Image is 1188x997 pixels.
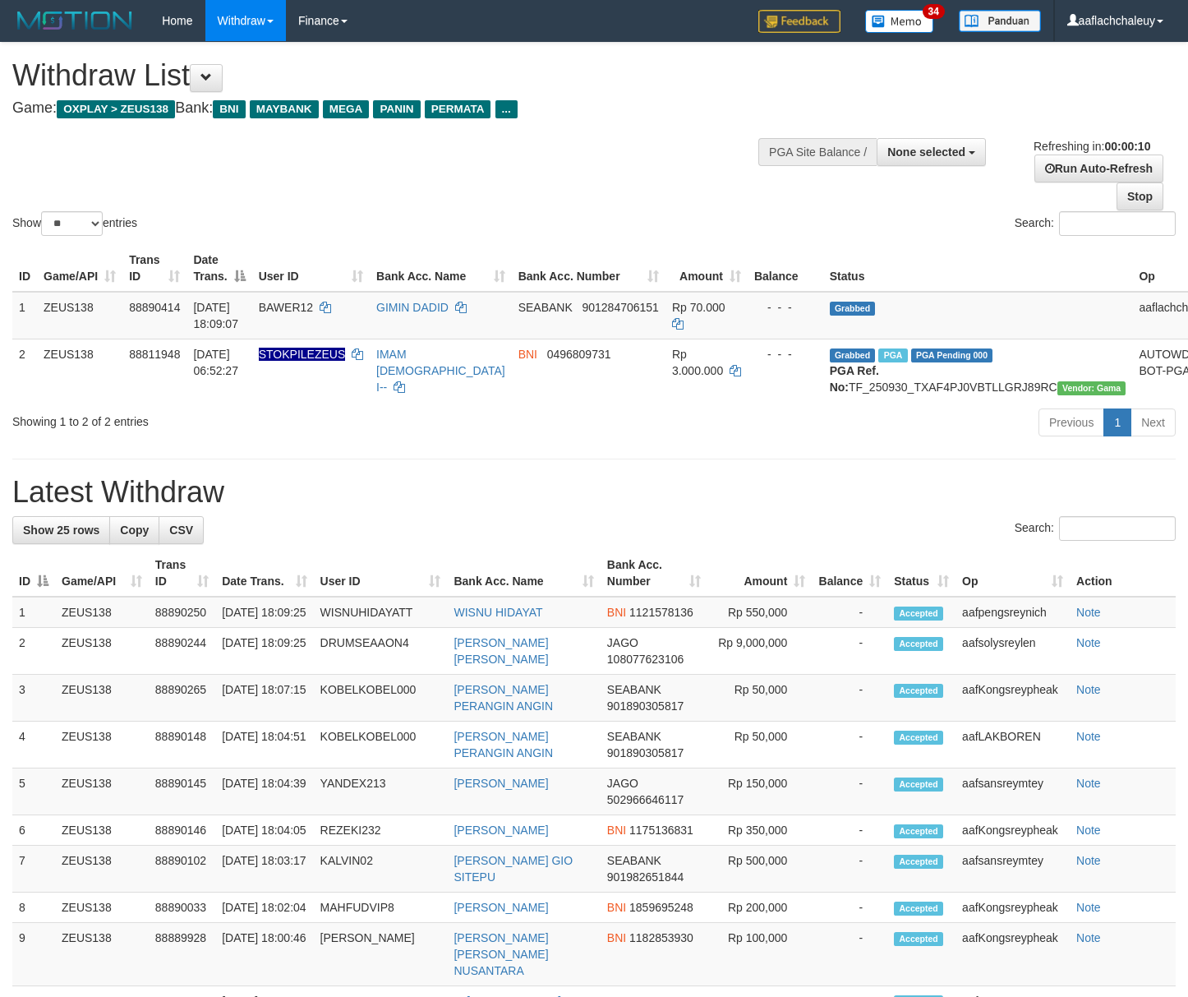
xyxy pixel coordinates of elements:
[672,348,723,377] span: Rp 3.000.000
[1059,516,1176,541] input: Search:
[607,683,661,696] span: SEABANK
[314,597,448,628] td: WISNUHIDAYATT
[149,597,215,628] td: 88890250
[894,824,943,838] span: Accepted
[1034,140,1150,153] span: Refreshing in:
[1059,211,1176,236] input: Search:
[314,769,448,815] td: YANDEX213
[955,846,1070,893] td: aafsansreymtey
[12,100,776,117] h4: Game: Bank:
[607,870,684,884] span: Copy 901982651844 to clipboard
[12,923,55,986] td: 9
[629,606,693,619] span: Copy 1121578136 to clipboard
[149,815,215,846] td: 88890146
[186,245,251,292] th: Date Trans.: activate to sort column descending
[707,893,813,923] td: Rp 200,000
[1057,381,1126,395] span: Vendor URL: https://trx31.1velocity.biz
[1130,408,1176,436] a: Next
[1076,730,1101,743] a: Note
[425,100,491,118] span: PERMATA
[955,722,1070,769] td: aafLAKBOREN
[129,301,180,314] span: 88890414
[582,301,658,314] span: Copy 901284706151 to clipboard
[812,597,887,628] td: -
[887,550,955,597] th: Status: activate to sort column ascending
[454,931,548,977] a: [PERSON_NAME] [PERSON_NAME] NUSANTARA
[259,348,346,361] span: Nama rekening ada tanda titik/strip, harap diedit
[812,769,887,815] td: -
[894,902,943,916] span: Accepted
[12,597,55,628] td: 1
[894,607,943,621] span: Accepted
[607,824,626,837] span: BNI
[215,628,313,675] td: [DATE] 18:09:25
[12,628,55,675] td: 2
[812,550,887,597] th: Balance: activate to sort column ascending
[215,597,313,628] td: [DATE] 18:09:25
[830,302,876,316] span: Grabbed
[12,769,55,815] td: 5
[629,824,693,837] span: Copy 1175136831 to clipboard
[607,793,684,806] span: Copy 502966646117 to clipboard
[629,901,693,914] span: Copy 1859695248 to clipboard
[607,636,638,649] span: JAGO
[495,100,518,118] span: ...
[607,606,626,619] span: BNI
[812,923,887,986] td: -
[314,923,448,986] td: [PERSON_NAME]
[159,516,204,544] a: CSV
[314,893,448,923] td: MAHFUDVIP8
[812,628,887,675] td: -
[607,699,684,713] span: Copy 901890305817 to clipboard
[37,292,122,339] td: ZEUS138
[911,348,993,362] span: PGA Pending
[314,628,448,675] td: DRUMSEAAON4
[1076,824,1101,837] a: Note
[812,675,887,722] td: -
[707,597,813,628] td: Rp 550,000
[57,100,175,118] span: OXPLAY > ZEUS138
[454,606,542,619] a: WISNU HIDAYAT
[373,100,420,118] span: PANIN
[707,846,813,893] td: Rp 500,000
[41,211,103,236] select: Showentries
[823,245,1133,292] th: Status
[215,769,313,815] td: [DATE] 18:04:39
[707,769,813,815] td: Rp 150,000
[707,675,813,722] td: Rp 50,000
[454,901,548,914] a: [PERSON_NAME]
[12,516,110,544] a: Show 25 rows
[607,777,638,790] span: JAGO
[887,145,965,159] span: None selected
[812,815,887,846] td: -
[12,59,776,92] h1: Withdraw List
[865,10,934,33] img: Button%20Memo.svg
[37,245,122,292] th: Game/API: activate to sort column ascending
[1076,777,1101,790] a: Note
[169,524,193,537] span: CSV
[1034,155,1163,182] a: Run Auto-Refresh
[707,550,813,597] th: Amount: activate to sort column ascending
[894,684,943,698] span: Accepted
[607,730,661,743] span: SEABANK
[215,550,313,597] th: Date Trans.: activate to sort column ascending
[55,893,149,923] td: ZEUS138
[707,815,813,846] td: Rp 350,000
[193,301,238,330] span: [DATE] 18:09:07
[149,628,215,675] td: 88890244
[149,846,215,893] td: 88890102
[830,348,876,362] span: Grabbed
[250,100,319,118] span: MAYBANK
[894,778,943,792] span: Accepted
[314,722,448,769] td: KOBELKOBEL000
[812,893,887,923] td: -
[454,683,553,713] a: [PERSON_NAME] PERANGIN ANGIN
[754,299,817,316] div: - - -
[1076,854,1101,867] a: Note
[1038,408,1104,436] a: Previous
[955,923,1070,986] td: aafKongsreypheak
[314,846,448,893] td: KALVIN02
[955,815,1070,846] td: aafKongsreypheak
[758,138,877,166] div: PGA Site Balance /
[894,731,943,745] span: Accepted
